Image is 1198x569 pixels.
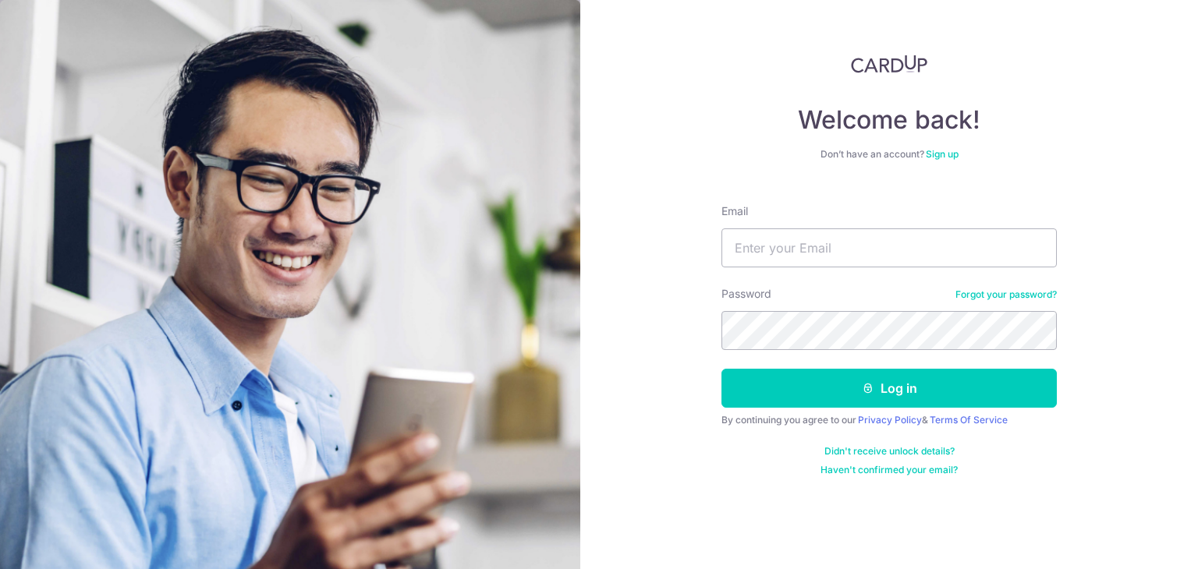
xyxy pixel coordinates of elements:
[721,203,748,219] label: Email
[821,464,958,476] a: Haven't confirmed your email?
[721,148,1057,161] div: Don’t have an account?
[930,414,1008,426] a: Terms Of Service
[955,288,1057,301] a: Forgot your password?
[851,55,927,73] img: CardUp Logo
[721,414,1057,426] div: By continuing you agree to our &
[721,228,1057,267] input: Enter your Email
[721,104,1057,136] h4: Welcome back!
[721,286,771,302] label: Password
[926,148,959,160] a: Sign up
[824,445,955,458] a: Didn't receive unlock details?
[721,369,1057,408] button: Log in
[858,414,922,426] a: Privacy Policy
